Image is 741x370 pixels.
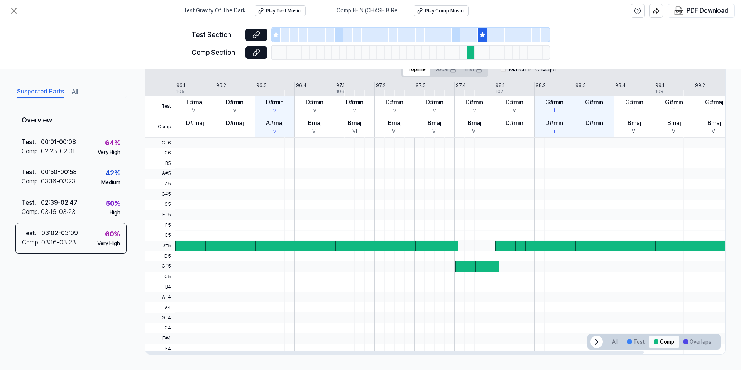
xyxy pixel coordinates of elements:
div: G#min [585,98,603,107]
button: Topline [403,63,430,76]
div: v [433,107,436,115]
div: Test . [22,229,41,238]
div: Play Test Music [266,8,301,14]
div: Comp . [22,177,41,186]
label: Match to C Major [509,65,557,74]
div: 02:23 - 02:31 [41,147,75,156]
div: 97.3 [416,82,426,89]
div: 50 % [106,198,120,209]
div: 96.1 [176,82,185,89]
div: Medium [101,179,120,187]
div: D#min [226,98,244,107]
button: All [607,336,623,348]
div: v [353,107,356,115]
div: D#min [346,98,364,107]
div: VI [392,128,397,136]
button: Comp [649,336,679,348]
div: G#maj [705,98,723,107]
div: i [514,128,515,136]
div: Test . [22,198,41,207]
div: 97.2 [376,82,386,89]
div: Bmaj [667,119,681,128]
div: G#min [665,98,683,107]
div: VI [472,128,477,136]
div: F#maj [186,98,203,107]
button: help [631,4,645,18]
div: VI [632,128,636,136]
div: D#min [545,119,563,128]
div: i [234,128,235,136]
span: E5 [145,231,175,241]
div: VI [432,128,437,136]
div: Comp . [22,147,41,156]
button: Play Comp Music [414,5,469,16]
div: Bmaj [468,119,481,128]
span: Comp . FE!N (CHASE B Remix) [337,7,404,15]
div: Test . [22,137,41,147]
span: Comp [145,117,175,137]
span: C#5 [145,261,175,272]
span: F5 [145,220,175,231]
div: 60 % [105,229,120,240]
div: Bmaj [308,119,321,128]
div: D#min [426,98,443,107]
div: High [110,209,120,217]
button: All [72,86,78,98]
div: 03:16 - 03:23 [41,177,76,186]
div: 107 [496,88,504,95]
button: Suspected Parts [17,86,64,98]
div: Bmaj [707,119,721,128]
div: 03:16 - 03:23 [41,238,76,247]
span: F4 [145,344,175,354]
div: Comp . [22,238,41,247]
span: C5 [145,272,175,282]
div: v [313,107,316,115]
div: PDF Download [687,6,728,16]
div: 02:39 - 02:47 [41,198,78,207]
div: 106 [336,88,344,95]
div: VI [672,128,677,136]
div: v [233,107,236,115]
div: VI [312,128,317,136]
div: 99.2 [695,82,705,89]
div: v [273,107,276,115]
div: 03:02 - 03:09 [41,229,78,238]
button: Vocal [430,63,461,76]
div: VI [352,128,357,136]
span: G5 [145,200,175,210]
span: G4 [145,323,175,333]
div: i [673,107,675,115]
div: v [473,107,476,115]
div: i [554,128,555,136]
div: Bmaj [348,119,361,128]
span: A5 [145,179,175,189]
div: VI [712,128,716,136]
span: A#5 [145,169,175,179]
span: C6 [145,148,175,158]
div: G#min [625,98,643,107]
div: 97.1 [336,82,345,89]
div: VII [192,107,198,115]
div: 96.2 [216,82,226,89]
div: v [393,107,396,115]
div: D#min [465,98,483,107]
span: D5 [145,251,175,261]
div: Play Comp Music [425,8,464,14]
div: 98.3 [575,82,586,89]
div: D#min [306,98,323,107]
button: Overlaps [679,336,716,348]
div: 108 [655,88,663,95]
div: Test Section [191,29,241,41]
div: D#min [506,119,523,128]
div: 03:16 - 03:23 [41,207,76,216]
div: i [554,107,555,115]
div: i [594,128,595,136]
div: 42 % [105,168,120,179]
button: Inst [461,63,487,76]
div: Comp . [22,207,41,216]
div: i [594,107,595,115]
img: PDF Download [674,6,683,15]
div: Comp Section [191,47,241,58]
div: v [273,128,276,136]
